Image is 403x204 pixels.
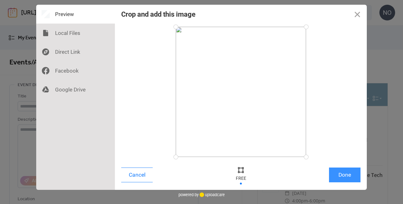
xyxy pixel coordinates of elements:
[36,5,115,24] div: Preview
[121,168,153,182] button: Cancel
[36,42,115,61] div: Direct Link
[329,168,360,182] button: Done
[348,5,367,24] button: Close
[36,61,115,80] div: Facebook
[199,192,225,197] a: uploadcare
[121,10,196,18] div: Crop and add this image
[36,80,115,99] div: Google Drive
[36,24,115,42] div: Local Files
[179,190,225,199] div: powered by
